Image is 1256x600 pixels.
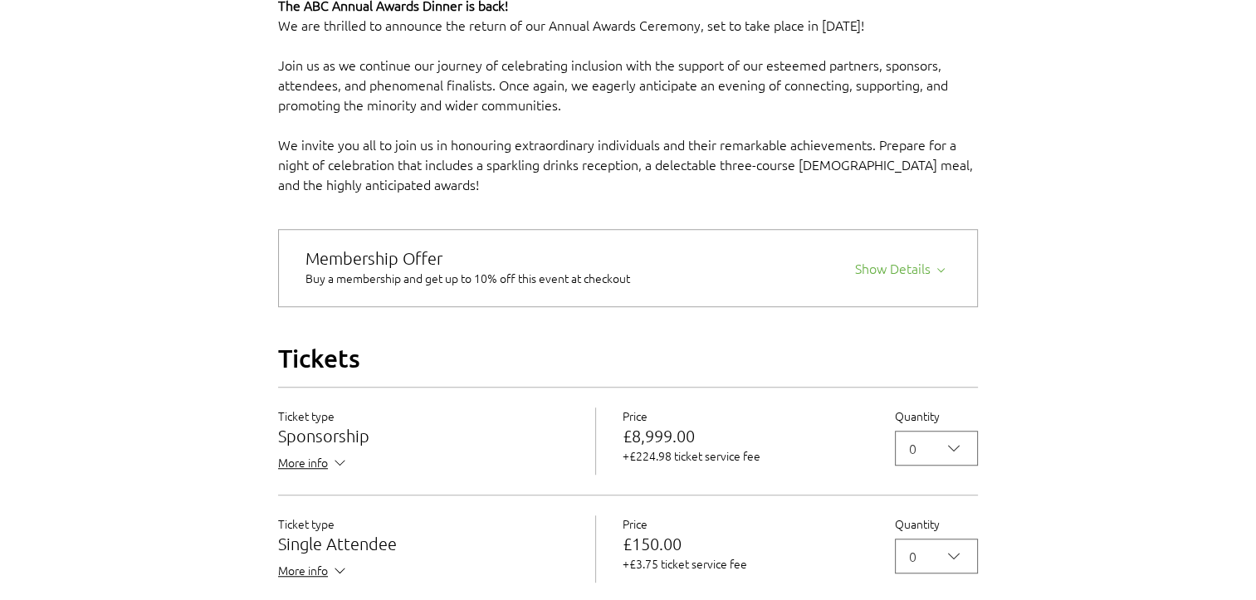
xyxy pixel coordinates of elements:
[855,254,951,277] button: Show Details
[278,342,978,374] h2: Tickets
[305,270,650,286] div: Buy a membership and get up to 10% off this event at checkout
[305,250,650,266] div: Membership Offer
[623,447,868,464] p: +£224.98 ticket service fee
[909,438,916,458] div: 0
[623,555,868,572] p: +£3.75 ticket service fee
[895,407,978,424] label: Quantity
[623,515,648,532] span: Price
[909,546,916,566] div: 0
[278,562,349,583] button: More info
[278,454,349,475] button: More info
[623,535,868,552] p: £150.00
[278,16,864,34] span: We are thrilled to announce the return of our Annual Awards Ceremony, set to take place in [DATE]!
[895,515,978,532] label: Quantity
[278,427,569,444] h3: Sponsorship
[623,407,648,424] span: Price
[278,515,335,532] span: Ticket type
[623,427,868,444] p: £8,999.00
[278,56,951,114] span: Join us as we continue our journey of celebrating inclusion with the support of our esteemed part...
[278,135,976,193] span: We invite you all to join us in honouring extraordinary individuals and their remarkable achievem...
[278,407,335,424] span: Ticket type
[278,535,569,552] h3: Single Attendee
